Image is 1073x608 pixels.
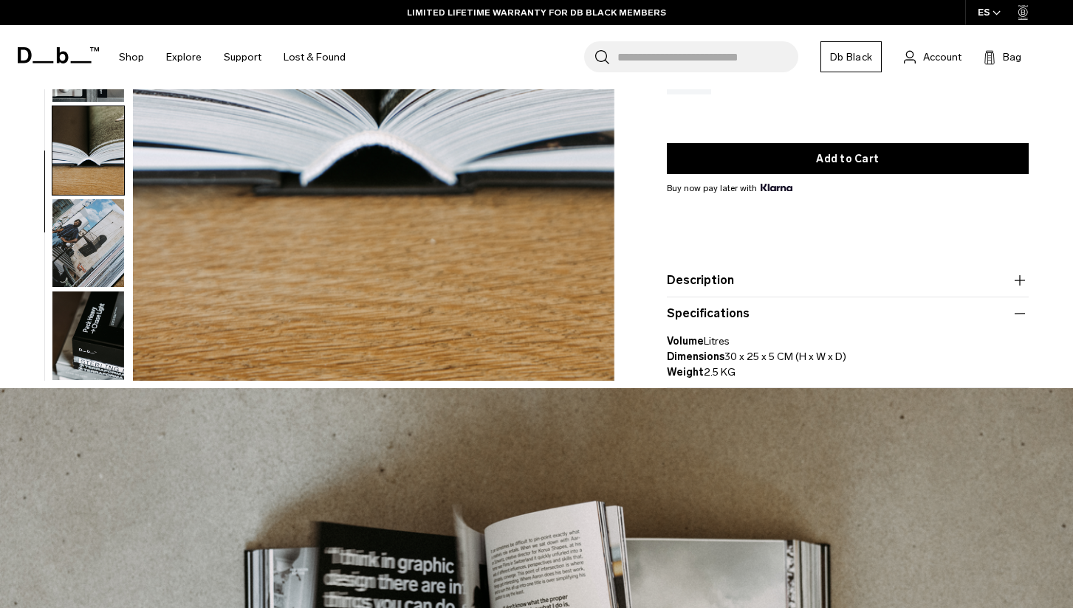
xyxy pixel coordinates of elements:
[52,199,124,288] img: Pack Heavy Chase Light The Book
[820,41,882,72] a: Db Black
[667,350,724,363] strong: Dimensions
[52,291,124,380] img: Pack Heavy Chase Light The Book
[667,182,792,195] span: Buy now pay later with
[761,184,792,191] img: {"height" => 20, "alt" => "Klarna"}
[923,49,961,65] span: Account
[284,31,346,83] a: Lost & Found
[52,291,125,381] button: Pack Heavy Chase Light The Book
[667,335,704,348] strong: Volume
[667,143,1029,174] button: Add to Cart
[984,48,1021,66] button: Bag
[52,106,124,195] img: Pack Heavy Chase Light The Book
[119,31,144,83] a: Shop
[667,366,704,379] strong: Weight
[166,31,202,83] a: Explore
[52,106,125,196] button: Pack Heavy Chase Light The Book
[108,25,357,89] nav: Main Navigation
[407,6,666,19] a: LIMITED LIFETIME WARRANTY FOR DB BLACK MEMBERS
[140,68,162,93] button: Previous slide
[52,198,125,289] button: Pack Heavy Chase Light The Book
[667,272,1029,289] button: Description
[667,305,1029,322] button: Specifications
[1003,49,1021,65] span: Bag
[585,68,607,93] button: Next slide
[667,322,1029,380] p: Litres 30 x 25 x 5 CM (H x W x D) 2.5 KG
[904,48,961,66] a: Account
[224,31,261,83] a: Support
